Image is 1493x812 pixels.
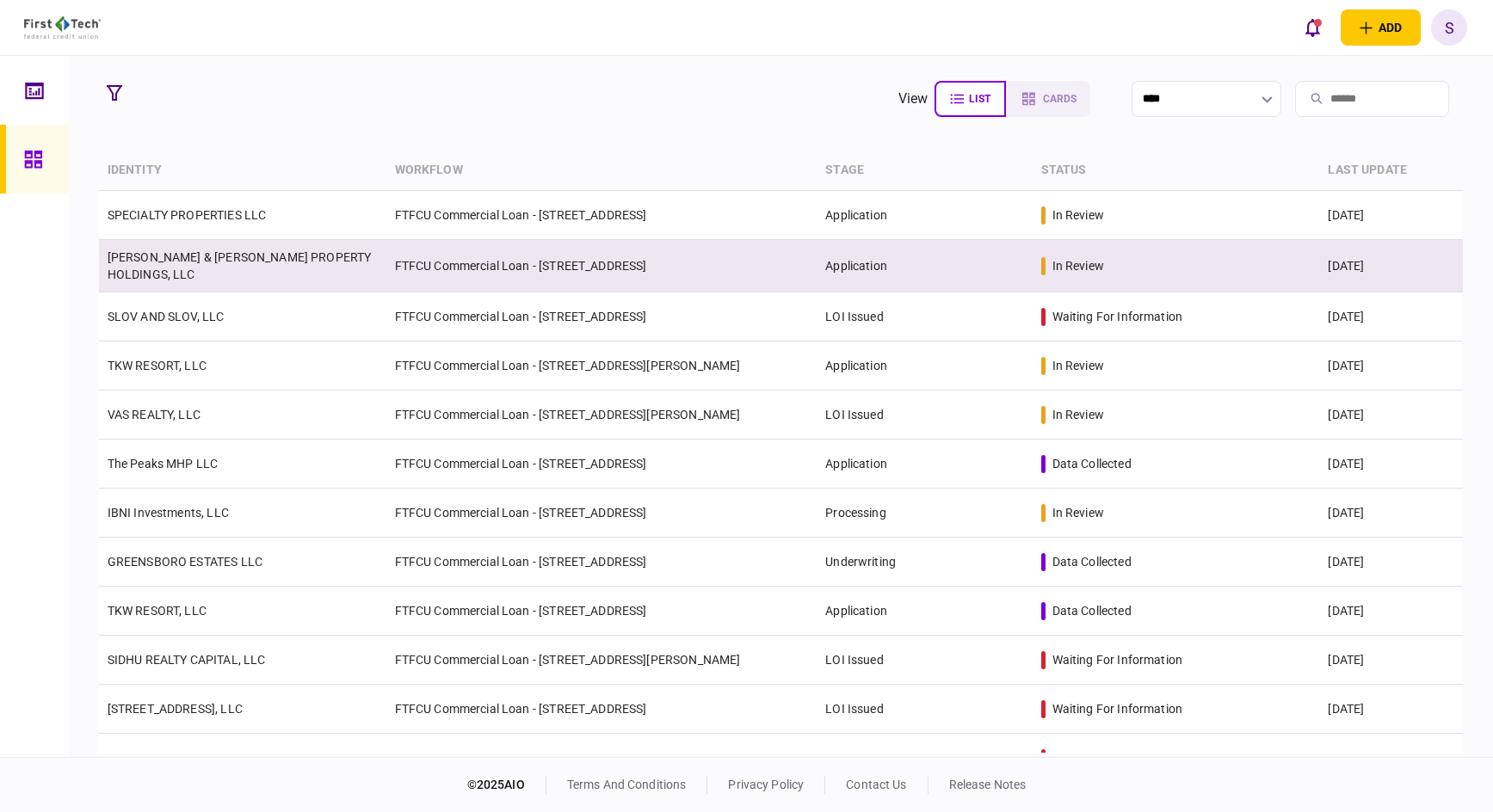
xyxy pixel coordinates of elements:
[817,292,1032,341] td: LOI Issued
[1294,9,1330,46] button: open notifications list
[99,151,386,191] th: identity
[386,489,817,538] td: FTFCU Commercial Loan - [STREET_ADDRESS]
[108,408,201,421] a: VAS REALTY, LLC
[817,391,1032,440] td: LOI Issued
[817,341,1032,391] td: Application
[817,587,1032,636] td: Application
[108,702,243,716] a: [STREET_ADDRESS], LLC
[1319,734,1463,783] td: [DATE]
[1052,749,1182,766] div: waiting for information
[949,778,1027,791] a: release notes
[1033,151,1320,191] th: status
[386,440,817,489] td: FTFCU Commercial Loan - [STREET_ADDRESS]
[817,240,1032,292] td: Application
[1319,685,1463,734] td: [DATE]
[386,636,817,685] td: FTFCU Commercial Loan - [STREET_ADDRESS][PERSON_NAME]
[1319,341,1463,391] td: [DATE]
[1052,700,1182,717] div: waiting for information
[108,751,272,765] a: DP REALTY INVESTMENT, LLC
[467,776,546,794] div: © 2025 AIO
[1052,651,1182,668] div: waiting for information
[1319,587,1463,636] td: [DATE]
[386,151,817,191] th: workflow
[386,391,817,440] td: FTFCU Commercial Loan - [STREET_ADDRESS][PERSON_NAME]
[567,778,687,791] a: terms and conditions
[1052,257,1104,274] div: in review
[1319,391,1463,440] td: [DATE]
[1052,206,1104,224] div: in review
[1043,93,1077,105] span: cards
[817,636,1032,685] td: LOI Issued
[898,89,928,109] div: view
[386,734,817,783] td: FTFCU Commercial Loan - 566 W Farm to Market 1960
[1052,455,1132,472] div: data collected
[1052,357,1104,374] div: in review
[969,93,990,105] span: list
[728,778,804,791] a: privacy policy
[1052,504,1104,521] div: in review
[817,489,1032,538] td: Processing
[817,440,1032,489] td: Application
[108,506,229,520] a: IBNI Investments, LLC
[386,685,817,734] td: FTFCU Commercial Loan - [STREET_ADDRESS]
[108,604,207,618] a: TKW RESORT, LLC
[817,191,1032,240] td: Application
[1052,406,1104,423] div: in review
[108,208,267,222] a: SPECIALTY PROPERTIES LLC
[1319,240,1463,292] td: [DATE]
[1052,308,1182,325] div: waiting for information
[386,587,817,636] td: FTFCU Commercial Loan - [STREET_ADDRESS]
[817,685,1032,734] td: LOI Issued
[1319,636,1463,685] td: [DATE]
[1431,9,1467,46] button: S
[108,457,219,471] a: The Peaks MHP LLC
[1006,81,1090,117] button: cards
[1319,489,1463,538] td: [DATE]
[386,191,817,240] td: FTFCU Commercial Loan - [STREET_ADDRESS]
[1319,538,1463,587] td: [DATE]
[108,555,262,569] a: GREENSBORO ESTATES LLC
[817,734,1032,783] td: LOI Issued
[817,538,1032,587] td: Underwriting
[1341,9,1421,46] button: open adding identity options
[1052,602,1132,619] div: data collected
[817,151,1032,191] th: stage
[386,538,817,587] td: FTFCU Commercial Loan - [STREET_ADDRESS]
[108,250,372,281] a: [PERSON_NAME] & [PERSON_NAME] PROPERTY HOLDINGS, LLC
[24,16,101,39] img: client company logo
[108,653,266,667] a: SIDHU REALTY CAPITAL, LLC
[386,240,817,292] td: FTFCU Commercial Loan - [STREET_ADDRESS]
[1319,151,1463,191] th: last update
[1319,440,1463,489] td: [DATE]
[108,310,225,323] a: SLOV AND SLOV, LLC
[108,359,207,372] a: TKW RESORT, LLC
[846,778,906,791] a: contact us
[1319,292,1463,341] td: [DATE]
[1052,553,1132,570] div: data collected
[386,341,817,391] td: FTFCU Commercial Loan - [STREET_ADDRESS][PERSON_NAME]
[386,292,817,341] td: FTFCU Commercial Loan - [STREET_ADDRESS]
[1319,191,1463,240] td: [DATE]
[935,81,1006,117] button: list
